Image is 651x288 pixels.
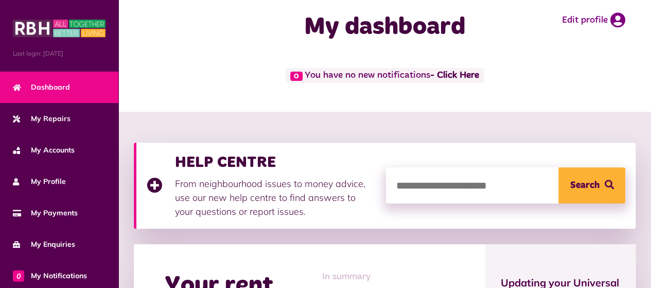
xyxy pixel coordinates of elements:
h1: My dashboard [262,12,508,42]
span: Search [570,167,600,204]
span: My Profile [13,176,66,187]
span: Dashboard [13,82,70,93]
span: My Payments [13,208,78,218]
a: Edit profile [562,12,625,28]
span: 0 [290,72,303,81]
span: My Accounts [13,145,75,156]
span: In summary [322,270,385,284]
span: My Repairs [13,113,71,124]
p: From neighbourhood issues to money advice, use our new help centre to find answers to your questi... [175,177,376,218]
a: - Click Here [430,71,479,80]
span: Last login: [DATE] [13,49,105,58]
span: 0 [13,270,24,281]
img: MyRBH [13,18,105,39]
button: Search [558,167,625,204]
span: My Notifications [13,270,87,281]
span: My Enquiries [13,239,75,250]
h3: HELP CENTRE [175,153,376,172]
span: You have no new notifications [286,68,484,83]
